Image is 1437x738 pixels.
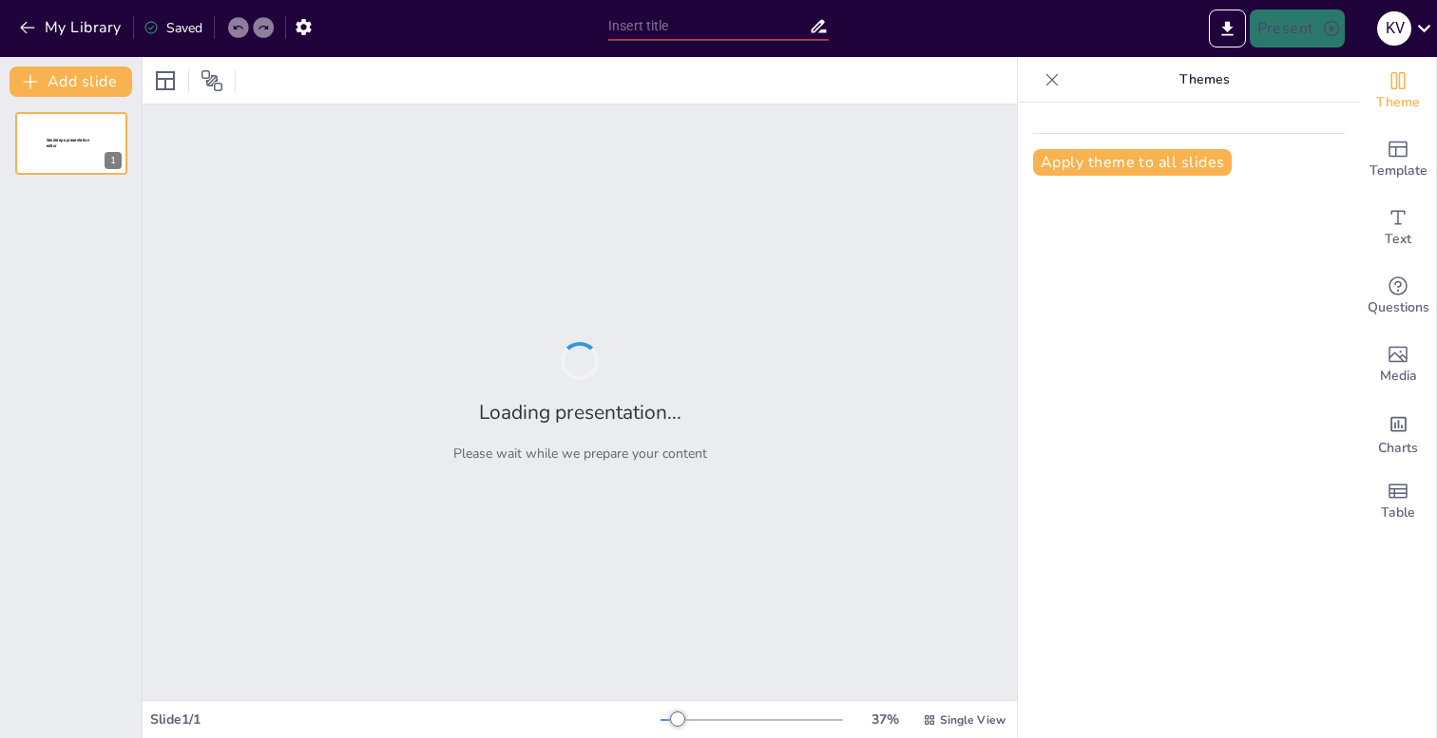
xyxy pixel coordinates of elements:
[1360,125,1436,194] div: Add ready made slides
[1360,194,1436,262] div: Add text boxes
[1381,502,1415,523] span: Table
[1370,161,1427,181] span: Template
[862,710,908,729] div: 37 %
[47,138,89,148] span: Sendsteps presentation editor
[479,399,681,426] h2: Loading presentation...
[105,152,122,169] div: 1
[1067,57,1341,103] p: Themes
[150,710,661,729] div: Slide 1 / 1
[1360,467,1436,536] div: Add a table
[1360,262,1436,331] div: Get real-time input from your audience
[1033,149,1232,176] button: Apply theme to all slides
[1360,399,1436,467] div: Add charts and graphs
[201,69,223,92] span: Position
[453,445,707,463] p: Please wait while we prepare your content
[10,66,132,97] button: Add slide
[608,12,809,40] input: Insert title
[1368,297,1429,318] span: Questions
[150,66,181,96] div: Layout
[1385,229,1411,250] span: Text
[1377,9,1411,47] button: K V
[1360,57,1436,125] div: Change the overall theme
[1376,92,1420,113] span: Theme
[1377,11,1411,46] div: K V
[1360,331,1436,399] div: Add images, graphics, shapes or video
[14,12,129,43] button: My Library
[1250,9,1345,47] button: Present
[1378,438,1418,459] span: Charts
[940,712,1006,728] span: Single View
[1209,9,1246,47] button: Export to PowerPoint
[15,112,127,175] div: 1
[1380,366,1417,387] span: Media
[144,19,202,37] div: Saved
